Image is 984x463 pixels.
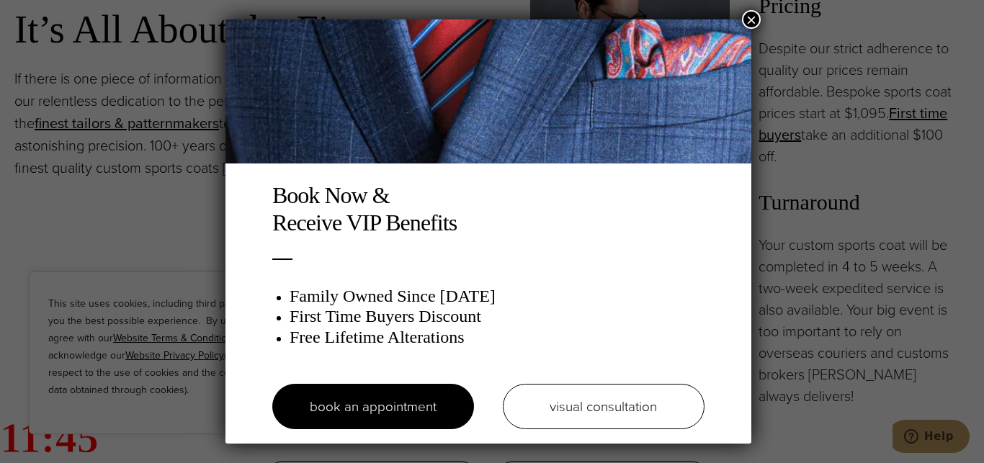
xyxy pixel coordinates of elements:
[272,384,474,429] a: book an appointment
[503,384,705,429] a: visual consultation
[290,286,705,307] h3: Family Owned Since [DATE]
[290,327,705,348] h3: Free Lifetime Alterations
[290,306,705,327] h3: First Time Buyers Discount
[742,10,761,29] button: Close
[272,181,705,237] h2: Book Now & Receive VIP Benefits
[32,10,61,23] span: Help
